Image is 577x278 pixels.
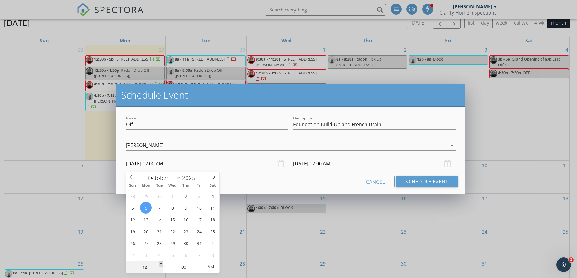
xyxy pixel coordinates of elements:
span: November 4, 2025 [153,249,165,261]
span: October 19, 2025 [127,225,138,237]
h2: Schedule Event [121,89,460,101]
span: October 20, 2025 [140,225,152,237]
span: October 27, 2025 [140,237,152,249]
span: Sun [126,184,139,188]
input: Select date [126,156,288,171]
span: Thu [179,184,193,188]
span: October 4, 2025 [207,190,218,202]
span: November 8, 2025 [207,249,218,261]
span: October 10, 2025 [193,202,205,214]
span: October 17, 2025 [193,214,205,225]
span: Tue [153,184,166,188]
i: arrow_drop_down [448,142,456,149]
span: October 31, 2025 [193,237,205,249]
span: November 6, 2025 [180,249,192,261]
span: October 24, 2025 [193,225,205,237]
span: Click to toggle [202,261,219,273]
span: Wed [166,184,179,188]
span: October 15, 2025 [167,214,178,225]
span: November 5, 2025 [167,249,178,261]
span: October 5, 2025 [127,202,138,214]
span: October 14, 2025 [153,214,165,225]
span: October 28, 2025 [153,237,165,249]
span: October 23, 2025 [180,225,192,237]
span: October 12, 2025 [127,214,138,225]
span: September 30, 2025 [153,190,165,202]
span: October 2, 2025 [180,190,192,202]
input: Select date [293,156,456,171]
div: [PERSON_NAME] [126,142,164,148]
span: October 1, 2025 [167,190,178,202]
span: October 9, 2025 [180,202,192,214]
span: October 18, 2025 [207,214,218,225]
span: Sat [206,184,219,188]
span: October 16, 2025 [180,214,192,225]
span: October 8, 2025 [167,202,178,214]
span: November 7, 2025 [193,249,205,261]
span: September 28, 2025 [127,190,138,202]
span: October 6, 2025 [140,202,152,214]
span: October 22, 2025 [167,225,178,237]
span: : [163,261,165,273]
span: October 13, 2025 [140,214,152,225]
button: Schedule Event [396,176,458,187]
input: Year [181,174,201,182]
span: October 30, 2025 [180,237,192,249]
button: Cancel [356,176,395,187]
span: October 11, 2025 [207,202,218,214]
span: October 26, 2025 [127,237,138,249]
span: November 3, 2025 [140,249,152,261]
span: October 29, 2025 [167,237,178,249]
span: October 25, 2025 [207,225,218,237]
span: October 21, 2025 [153,225,165,237]
iframe: Intercom live chat [556,257,571,272]
span: October 3, 2025 [193,190,205,202]
span: September 29, 2025 [140,190,152,202]
span: 2 [569,257,574,262]
span: Fri [193,184,206,188]
span: Mon [139,184,153,188]
span: October 7, 2025 [153,202,165,214]
span: November 2, 2025 [127,249,138,261]
span: November 1, 2025 [207,237,218,249]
